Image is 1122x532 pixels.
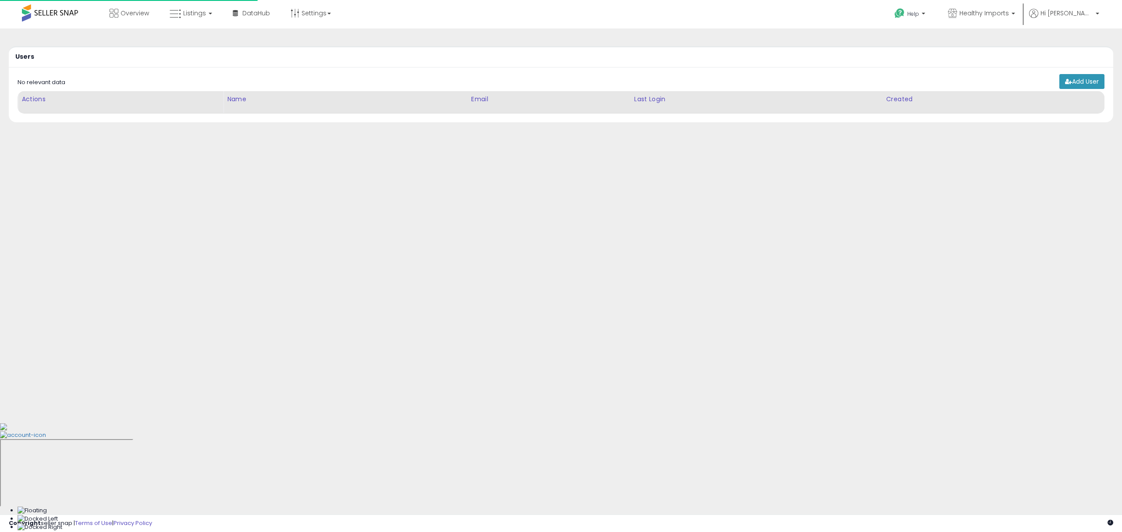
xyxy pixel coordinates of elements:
[18,515,58,523] img: Docked Left
[886,95,1101,104] div: Created
[888,1,934,28] a: Help
[907,10,919,18] span: Help
[471,95,627,104] div: Email
[242,9,270,18] span: DataHub
[183,9,206,18] span: Listings
[959,9,1009,18] span: Healthy Imports
[121,9,149,18] span: Overview
[18,507,47,515] img: Floating
[1029,9,1099,28] a: Hi [PERSON_NAME]
[15,53,34,60] h5: Users
[1059,74,1104,89] a: Add User
[1040,9,1093,18] span: Hi [PERSON_NAME]
[634,95,879,104] div: Last Login
[227,95,463,104] div: Name
[21,95,220,104] div: Actions
[894,8,905,19] i: Get Help
[18,523,62,532] img: Docked Right
[18,78,65,87] div: No relevant data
